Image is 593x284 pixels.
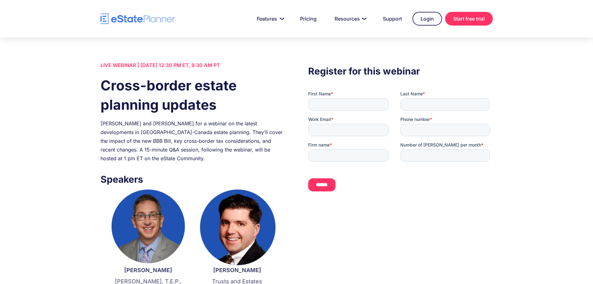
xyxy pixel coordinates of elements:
[445,12,493,26] a: Start free trial
[412,12,442,26] a: Login
[249,12,289,25] a: Features
[308,64,492,78] h3: Register for this webinar
[101,76,285,114] h1: Cross-border estate planning updates
[124,267,172,273] strong: [PERSON_NAME]
[375,12,409,25] a: Support
[293,12,324,25] a: Pricing
[101,61,285,70] div: LIVE WEBINAR | [DATE] 12:30 PM ET, 9:30 AM PT
[308,91,492,197] iframe: Form 0
[101,119,285,163] div: [PERSON_NAME] and [PERSON_NAME] for a webinar on the latest developments in [GEOGRAPHIC_DATA]-Can...
[327,12,372,25] a: Resources
[101,13,175,24] a: home
[101,172,285,186] h3: Speakers
[213,267,261,273] strong: [PERSON_NAME]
